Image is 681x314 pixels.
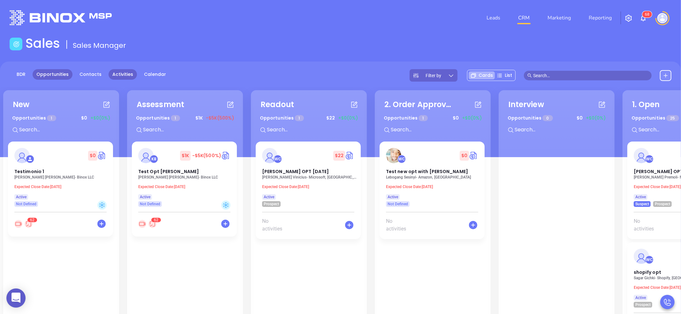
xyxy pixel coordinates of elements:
div: Cold [221,201,231,210]
span: 8 [647,12,649,17]
span: Testimonio 1 [14,168,44,175]
a: Calendar [140,69,170,80]
img: user [657,13,668,23]
span: +$0 (0%) [586,115,606,121]
span: $ 0 [451,113,460,123]
div: List [495,71,514,79]
div: profileKevin Barrientos$1K-$5K(500%)Circle dollarTest Opt [PERSON_NAME][PERSON_NAME] [PERSON_NAME... [132,142,238,240]
span: No activities [262,217,290,233]
a: profileWalter Contreras$0Circle dollarTest new opt with [PERSON_NAME]Lebogang Sesinyi- Amazon, [G... [380,142,485,207]
p: Expected Close Date: [DATE] [138,185,234,189]
div: Assessment [137,99,184,110]
span: Suspect [635,201,649,208]
span: $ 22 [333,151,345,161]
a: Leads [484,11,503,24]
span: 6 [30,218,32,222]
span: $ 1K [180,151,191,161]
div: Walter Contreras [645,155,654,163]
a: Contacts [76,69,105,80]
span: Felipe OPT may 9 [262,168,329,175]
span: Active [264,194,274,201]
span: Active [140,194,150,201]
input: Search... [142,126,238,134]
span: $ 22 [325,113,337,123]
span: No activities [634,217,662,233]
a: Activities [109,69,137,80]
p: David Romero - Binox LLC [138,175,234,179]
img: Quote [221,151,231,160]
a: Reporting [586,11,614,24]
span: $ 1K [194,113,204,123]
span: +$0 (0%) [462,115,482,121]
a: Quote [345,151,354,160]
span: -$5K (500%) [192,152,221,159]
a: Quote [469,151,478,160]
div: Walter Contreras [397,155,406,163]
img: iconSetting [625,14,632,22]
span: 25 [666,115,679,121]
div: profile $0Circle dollarTestimonio 1[PERSON_NAME] [PERSON_NAME]- Binox LLCExpected Close Date:[DAT... [8,142,114,240]
span: Not Defined [16,201,36,208]
img: Test Opt David Romero [138,148,154,163]
span: 1 [171,115,180,121]
p: Felipe Vinicius - Microsoft, Brazil [262,175,358,179]
a: profile $0Circle dollarTestimonio 1[PERSON_NAME] [PERSON_NAME]- Binox LLCExpected Close Date:[DAT... [8,142,113,207]
span: Not Defined [140,201,160,208]
span: Active [16,194,26,201]
a: Opportunities [33,69,72,80]
img: logo [10,10,112,25]
p: Lebogang Sesinyi - Amazon, South Africa [386,175,482,179]
a: BDR [13,69,29,80]
p: Opportunities [260,112,304,124]
div: Walter Contreras [645,256,654,264]
p: David Romero - Binox LLC [14,175,110,179]
input: Search… [533,72,648,79]
div: NewOpportunities 1$0+$0(0%) [8,95,114,142]
span: Prospect [264,201,279,208]
div: 1. Open [632,99,660,110]
span: 2 [32,218,34,222]
span: 6 [154,218,156,222]
a: Marketing [545,11,573,24]
p: Opportunities [136,112,180,124]
span: Prospect [635,301,651,308]
div: 2. Order Approved [384,99,455,110]
div: New [13,99,29,110]
span: 6 [645,12,647,17]
span: $ 0 [460,151,469,161]
span: 0 [542,115,553,121]
img: Sabrina OPT new create [634,148,649,163]
input: Search... [266,126,362,134]
div: InterviewOpportunities 0$0+$0(0%) [503,95,610,142]
span: Test new opt with kevin [386,168,468,175]
span: $ 0 [575,113,584,123]
div: Cards [469,71,495,79]
p: Opportunities [12,112,56,124]
p: Expected Close Date: [DATE] [14,185,110,189]
img: Felipe OPT may 9 [262,148,277,163]
a: profileWalter Contreras$22Circle dollar[PERSON_NAME] OPT [DATE][PERSON_NAME] Vinicius- Microsoft,... [256,142,361,207]
div: Walter Contreras [274,155,282,163]
span: 1 [419,115,428,121]
img: Quote [97,151,107,160]
span: search [527,73,532,78]
img: Test new opt with kevin [386,148,401,163]
div: profileWalter Contreras$22Circle dollar[PERSON_NAME] OPT [DATE][PERSON_NAME] Vinicius- Microsoft,... [256,142,362,242]
p: Opportunities [384,112,428,124]
img: iconNotification [639,14,647,22]
div: profileWalter Contreras$0Circle dollarTest new opt with [PERSON_NAME]Lebogang Sesinyi- Amazon, [G... [380,142,486,242]
span: $ 0 [88,151,97,161]
h1: Sales [26,36,60,51]
span: No activities [386,217,414,233]
span: 1 [295,115,304,121]
div: ReadoutOpportunities 1$22+$0(0%) [256,95,362,142]
a: CRM [516,11,532,24]
span: Prospect [655,201,670,208]
input: Search... [390,126,486,134]
div: Kevin Barrientos [150,155,158,163]
span: -$5K (500%) [206,115,234,121]
span: shopify opt [634,269,661,275]
div: Readout [261,99,294,110]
